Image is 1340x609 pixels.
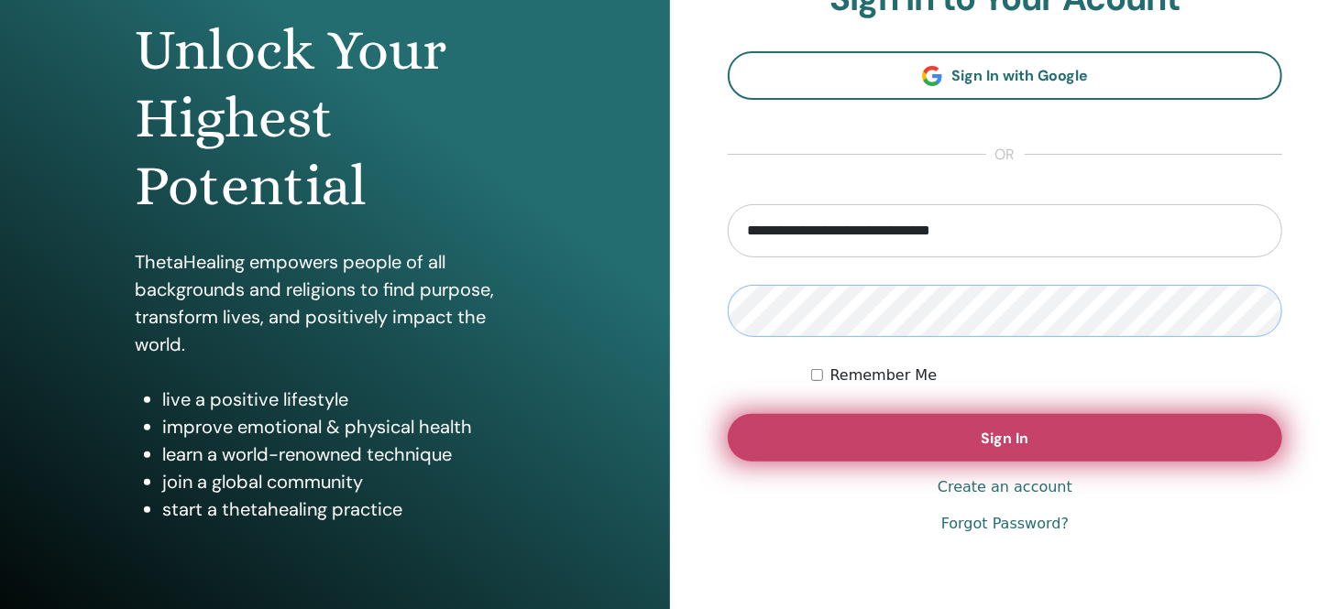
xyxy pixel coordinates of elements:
[982,429,1029,448] span: Sign In
[162,495,535,523] li: start a thetahealing practice
[162,386,535,413] li: live a positive lifestyle
[941,513,1069,535] a: Forgot Password?
[986,144,1025,166] span: or
[811,364,1282,386] div: Keep me authenticated indefinitely or until I manually logout
[728,51,1282,100] a: Sign In with Google
[938,476,1072,498] a: Create an account
[135,16,535,221] h1: Unlock Your Highest Potential
[162,468,535,495] li: join a global community
[162,440,535,468] li: learn a world-renowned technique
[728,414,1282,462] button: Sign In
[162,413,535,440] li: improve emotional & physical health
[830,364,938,386] label: Remember Me
[951,66,1088,85] span: Sign In with Google
[135,248,535,358] p: ThetaHealing empowers people of all backgrounds and religions to find purpose, transform lives, a...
